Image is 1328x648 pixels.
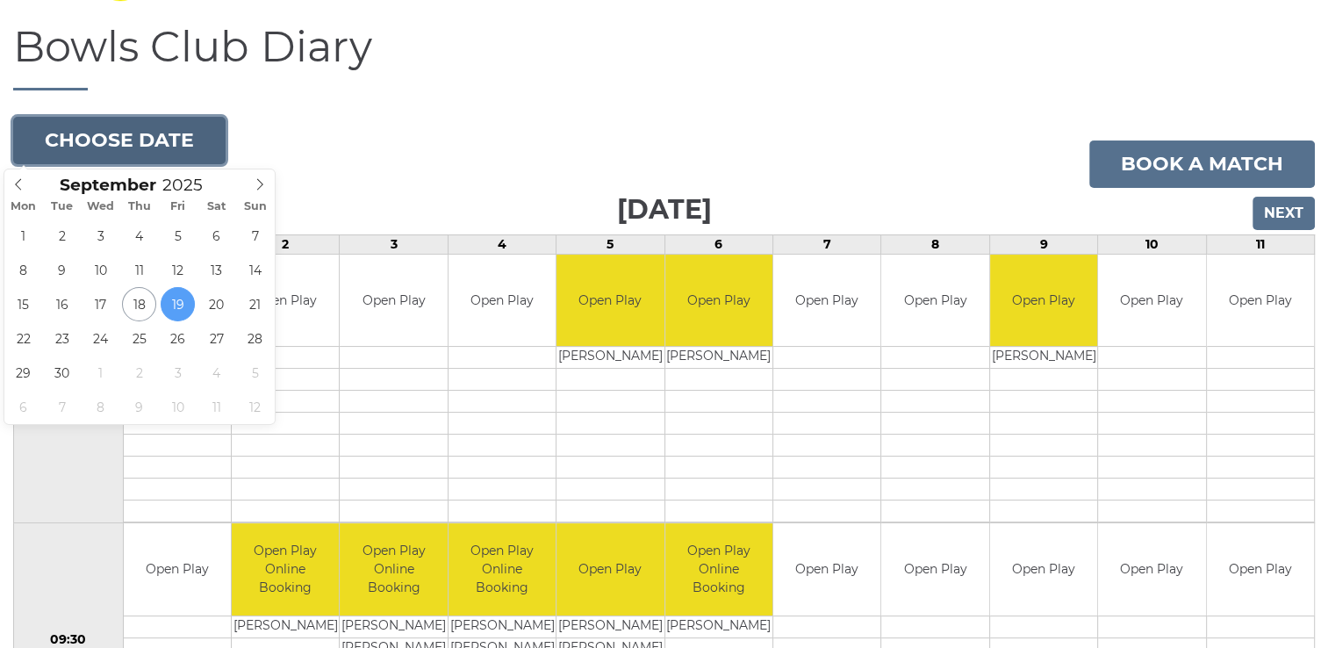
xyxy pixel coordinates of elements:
td: Open Play [1098,523,1205,616]
span: Fri [159,201,197,212]
span: September 3, 2025 [83,219,118,253]
span: September 16, 2025 [45,287,79,321]
td: Open Play [990,523,1097,616]
td: 5 [556,234,664,254]
span: Mon [4,201,43,212]
span: Thu [120,201,159,212]
td: Open Play [1207,523,1315,616]
td: Open Play Online Booking [449,523,556,616]
td: 3 [340,234,448,254]
span: September 19, 2025 [161,287,195,321]
button: Choose date [13,117,226,164]
span: September 18, 2025 [122,287,156,321]
td: Open Play [881,523,988,616]
span: September 14, 2025 [238,253,272,287]
span: October 8, 2025 [83,390,118,424]
span: Scroll to increment [60,177,156,194]
td: [PERSON_NAME] [665,347,772,369]
span: September 27, 2025 [199,321,233,356]
span: October 5, 2025 [238,356,272,390]
td: [PERSON_NAME] [232,616,339,637]
span: September 30, 2025 [45,356,79,390]
td: Open Play Online Booking [232,523,339,616]
span: September 21, 2025 [238,287,272,321]
span: September 12, 2025 [161,253,195,287]
span: September 9, 2025 [45,253,79,287]
span: September 22, 2025 [6,321,40,356]
span: September 23, 2025 [45,321,79,356]
td: 4 [448,234,556,254]
td: Open Play [990,255,1097,347]
span: September 24, 2025 [83,321,118,356]
span: September 20, 2025 [199,287,233,321]
td: 10 [1098,234,1206,254]
span: September 5, 2025 [161,219,195,253]
td: 8 [881,234,989,254]
span: October 3, 2025 [161,356,195,390]
td: 7 [772,234,880,254]
span: September 25, 2025 [122,321,156,356]
td: 11 [1206,234,1315,254]
td: Open Play Online Booking [340,523,447,616]
span: September 15, 2025 [6,287,40,321]
td: Open Play Online Booking [665,523,772,616]
td: [PERSON_NAME] [340,616,447,637]
span: September 26, 2025 [161,321,195,356]
span: October 10, 2025 [161,390,195,424]
td: [PERSON_NAME] [556,616,664,637]
span: October 6, 2025 [6,390,40,424]
input: Scroll to increment [156,175,225,195]
span: September 4, 2025 [122,219,156,253]
span: September 11, 2025 [122,253,156,287]
a: Book a match [1089,140,1315,188]
td: Open Play [881,255,988,347]
td: Open Play [1207,255,1315,347]
td: [PERSON_NAME] [665,616,772,637]
span: September 17, 2025 [83,287,118,321]
span: October 1, 2025 [83,356,118,390]
span: September 28, 2025 [238,321,272,356]
span: September 10, 2025 [83,253,118,287]
span: October 2, 2025 [122,356,156,390]
span: September 7, 2025 [238,219,272,253]
span: September 6, 2025 [199,219,233,253]
input: Next [1253,197,1315,230]
td: 9 [989,234,1097,254]
span: September 2, 2025 [45,219,79,253]
td: 2 [231,234,339,254]
h1: Bowls Club Diary [13,24,1315,90]
span: Sat [197,201,236,212]
td: Open Play [773,523,880,616]
span: October 9, 2025 [122,390,156,424]
td: [PERSON_NAME] [449,616,556,637]
td: Open Play [665,255,772,347]
span: Tue [43,201,82,212]
span: September 29, 2025 [6,356,40,390]
td: Open Play [556,523,664,616]
td: Open Play [232,255,339,347]
span: September 1, 2025 [6,219,40,253]
td: Open Play [556,255,664,347]
td: Open Play [124,523,231,616]
span: September 13, 2025 [199,253,233,287]
td: 6 [664,234,772,254]
span: Wed [82,201,120,212]
td: Open Play [1098,255,1205,347]
span: October 4, 2025 [199,356,233,390]
td: [PERSON_NAME] [556,347,664,369]
span: October 11, 2025 [199,390,233,424]
td: [PERSON_NAME] [990,347,1097,369]
span: October 7, 2025 [45,390,79,424]
td: Open Play [340,255,447,347]
span: October 12, 2025 [238,390,272,424]
td: Open Play [773,255,880,347]
td: Open Play [449,255,556,347]
span: September 8, 2025 [6,253,40,287]
span: Sun [236,201,275,212]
